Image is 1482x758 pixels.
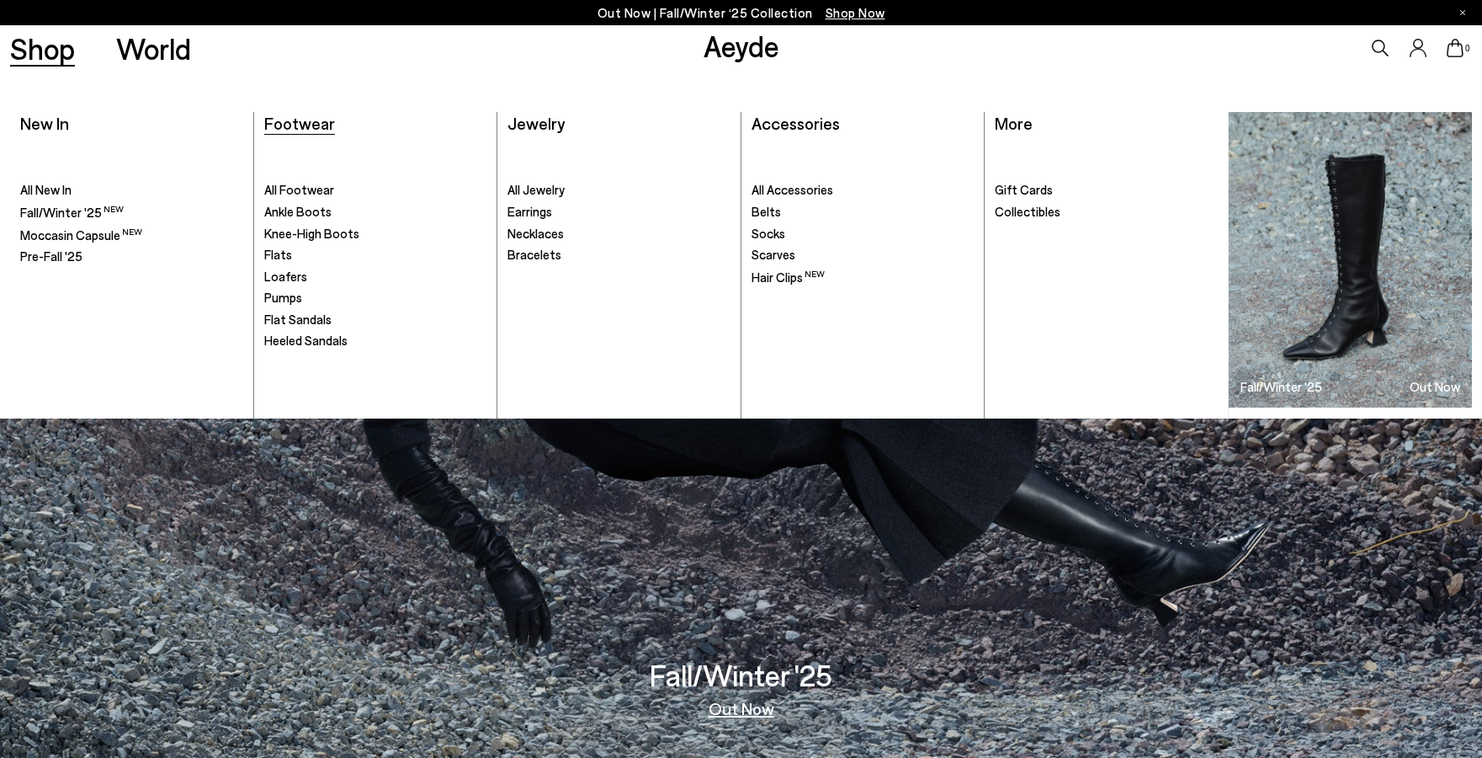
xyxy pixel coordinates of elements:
[995,204,1060,219] span: Collectibles
[752,247,795,262] span: Scarves
[1410,381,1460,393] h3: Out Now
[507,113,565,133] a: Jewelry
[264,226,359,241] span: Knee-High Boots
[507,182,565,197] span: All Jewelry
[752,204,974,221] a: Belts
[20,248,242,265] a: Pre-Fall '25
[752,270,825,285] span: Hair Clips
[704,28,779,63] a: Aeyde
[752,182,833,197] span: All Accessories
[826,5,885,20] span: Navigate to /collections/new-in
[20,227,142,243] span: Moccasin Capsule
[507,182,730,199] a: All Jewelry
[752,182,974,199] a: All Accessories
[995,182,1053,197] span: Gift Cards
[650,660,832,690] h3: Fall/Winter '25
[20,205,124,220] span: Fall/Winter '25
[264,290,302,305] span: Pumps
[752,247,974,264] a: Scarves
[1463,44,1472,53] span: 0
[1447,39,1463,57] a: 0
[752,269,974,286] a: Hair Clips
[264,333,486,350] a: Heeled Sandals
[264,113,335,133] a: Footwear
[752,226,785,241] span: Socks
[507,247,561,262] span: Bracelets
[264,247,486,264] a: Flats
[20,248,82,264] span: Pre-Fall '25
[995,204,1218,221] a: Collectibles
[995,182,1218,199] a: Gift Cards
[598,3,885,24] p: Out Now | Fall/Winter ‘25 Collection
[1229,112,1471,408] img: Group_1295_900x.jpg
[752,204,781,219] span: Belts
[507,204,730,221] a: Earrings
[264,312,332,327] span: Flat Sandals
[20,227,242,244] a: Moccasin Capsule
[507,226,564,241] span: Necklaces
[264,226,486,243] a: Knee-High Boots
[709,700,774,717] a: Out Now
[264,247,292,262] span: Flats
[264,269,307,284] span: Loafers
[507,204,552,219] span: Earrings
[995,113,1033,133] a: More
[264,204,332,219] span: Ankle Boots
[264,204,486,221] a: Ankle Boots
[507,226,730,243] a: Necklaces
[264,182,486,199] a: All Footwear
[10,34,75,63] a: Shop
[20,113,69,133] a: New In
[20,182,72,197] span: All New In
[116,34,191,63] a: World
[264,312,486,328] a: Flat Sandals
[507,247,730,264] a: Bracelets
[752,113,840,133] a: Accessories
[264,290,486,307] a: Pumps
[752,226,974,243] a: Socks
[20,204,242,222] a: Fall/Winter '25
[264,269,486,286] a: Loafers
[20,182,242,199] a: All New In
[1240,381,1322,393] h3: Fall/Winter '25
[264,182,334,197] span: All Footwear
[1229,112,1471,408] a: Fall/Winter '25 Out Now
[264,333,348,348] span: Heeled Sandals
